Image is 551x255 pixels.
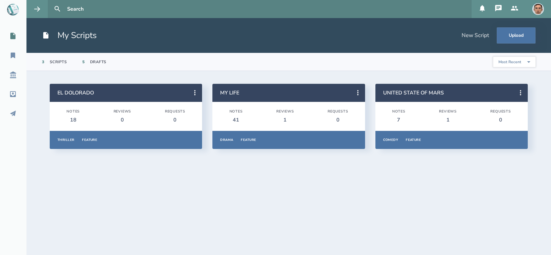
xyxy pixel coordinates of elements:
[276,116,294,123] div: 1
[328,116,348,123] div: 0
[406,138,421,142] div: Feature
[114,116,131,123] div: 0
[90,59,107,64] div: Drafts
[383,89,444,96] a: UNITED STATE OF MARS
[220,138,233,142] div: Drama
[276,109,294,114] div: Reviews
[66,116,80,123] div: 18
[50,59,67,64] div: Scripts
[497,27,536,44] button: Upload
[439,109,457,114] div: Reviews
[57,89,94,96] a: EL DOLORADO
[42,30,97,41] h1: My Scripts
[220,89,239,96] a: MY LIFE
[82,59,85,64] div: 5
[241,138,256,142] div: Feature
[114,109,131,114] div: Reviews
[66,109,80,114] div: Notes
[165,109,185,114] div: Requests
[383,138,398,142] div: Comedy
[439,116,457,123] div: 1
[165,116,185,123] div: 0
[392,109,405,114] div: Notes
[490,109,511,114] div: Requests
[57,138,74,142] div: Thriller
[82,138,97,142] div: Feature
[532,3,544,15] img: user_1756948650-crop.jpg
[462,32,489,39] div: New Script
[230,109,243,114] div: Notes
[328,109,348,114] div: Requests
[490,116,511,123] div: 0
[230,116,243,123] div: 41
[392,116,405,123] div: 7
[42,59,45,64] div: 3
